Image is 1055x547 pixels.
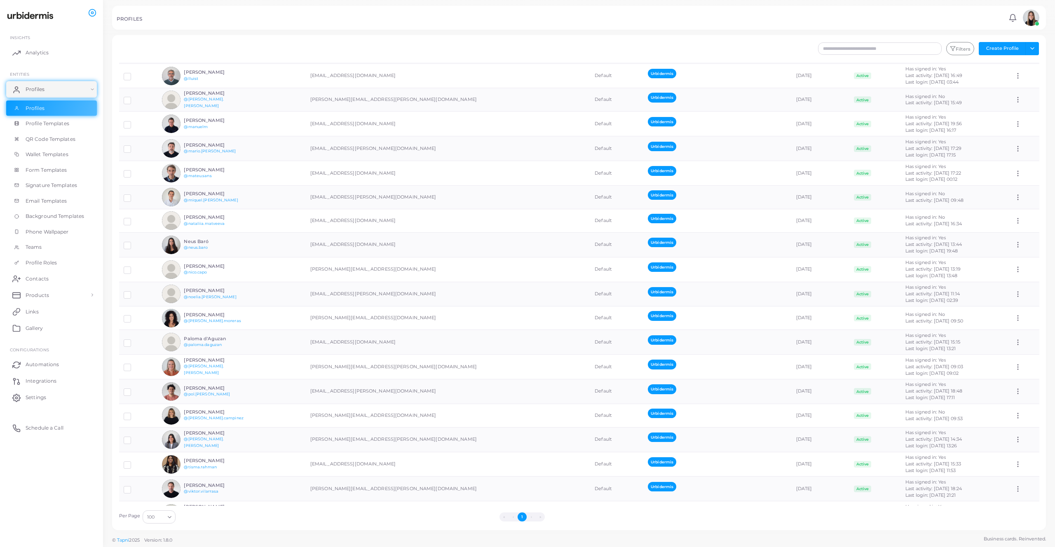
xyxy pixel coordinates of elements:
[10,347,49,352] span: Configurations
[854,145,871,152] span: Active
[590,379,643,404] td: Default
[162,164,181,182] img: avatar
[905,468,956,473] span: Last login: [DATE] 11:53
[854,486,871,492] span: Active
[26,182,77,189] span: Signature Templates
[648,360,676,369] span: Urbidermis
[590,330,643,355] td: Default
[306,185,590,209] td: [EMAIL_ADDRESS][PERSON_NAME][DOMAIN_NAME]
[905,370,959,376] span: Last login: [DATE] 09:02
[905,284,946,290] span: Has signed in: Yes
[905,443,957,449] span: Last login: [DATE] 13:26
[792,257,849,282] td: [DATE]
[6,81,97,98] a: Profiles
[590,112,643,136] td: Default
[792,330,849,355] td: [DATE]
[184,295,236,299] a: @noelia.[PERSON_NAME]
[306,306,590,330] td: [PERSON_NAME][EMAIL_ADDRESS][DOMAIN_NAME]
[792,232,849,257] td: [DATE]
[306,355,590,379] td: [PERSON_NAME][EMAIL_ADDRESS][PERSON_NAME][DOMAIN_NAME]
[1020,9,1041,26] a: avatar
[184,489,218,493] a: @viktor.vilarrasa
[162,67,181,85] img: avatar
[905,79,959,85] span: Last login: [DATE] 03:44
[6,116,97,131] a: Profile Templates
[162,211,181,230] img: avatar
[792,185,849,209] td: [DATE]
[6,303,97,320] a: Links
[184,336,244,341] h6: Paloma d'Aguzan
[117,16,142,22] h5: PROFILES
[590,306,643,330] td: Default
[590,185,643,209] td: Default
[905,266,961,272] span: Last activity: [DATE] 13:19
[26,308,39,316] span: Links
[26,424,63,432] span: Schedule a Call
[10,35,30,40] span: INSIGHTS
[905,100,962,105] span: Last activity: [DATE] 15:49
[162,358,181,376] img: avatar
[26,213,84,220] span: Background Templates
[6,270,97,287] a: Contacts
[854,194,871,201] span: Active
[792,379,849,404] td: [DATE]
[26,166,67,174] span: Form Templates
[143,510,176,524] div: Search for option
[854,291,871,297] span: Active
[648,190,676,200] span: Urbidermis
[184,149,236,153] a: @mario.[PERSON_NAME]
[905,259,946,265] span: Has signed in: Yes
[184,288,244,293] h6: [PERSON_NAME]
[184,239,244,244] h6: Neus Baró
[306,112,590,136] td: [EMAIL_ADDRESS][DOMAIN_NAME]
[905,191,945,196] span: Has signed in: No
[26,325,43,332] span: Gallery
[184,483,244,488] h6: [PERSON_NAME]
[162,139,181,158] img: avatar
[905,241,962,247] span: Last activity: [DATE] 13:44
[6,178,97,193] a: Signature Templates
[162,236,181,254] img: avatar
[792,136,849,161] td: [DATE]
[184,91,244,96] h6: [PERSON_NAME]
[905,197,964,203] span: Last activity: [DATE] 09:48
[905,416,963,421] span: Last activity: [DATE] 09:53
[792,452,849,477] td: [DATE]
[905,479,946,485] span: Has signed in: Yes
[184,504,244,510] h6: [PERSON_NAME]
[854,363,871,370] span: Active
[854,96,871,103] span: Active
[854,339,871,346] span: Active
[792,306,849,330] td: [DATE]
[7,8,53,23] a: logo
[184,97,224,108] a: @[PERSON_NAME].[PERSON_NAME]
[648,482,676,491] span: Urbidermis
[26,120,69,127] span: Profile Templates
[6,356,97,373] a: Automations
[905,145,961,151] span: Last activity: [DATE] 17:29
[984,535,1046,542] span: Business cards. Reinvented.
[590,404,643,427] td: Default
[184,358,244,363] h6: [PERSON_NAME]
[905,436,962,442] span: Last activity: [DATE] 14:34
[306,452,590,477] td: [EMAIL_ADDRESS][DOMAIN_NAME]
[648,384,676,394] span: Urbidermis
[112,537,172,544] span: ©
[6,420,97,436] a: Schedule a Call
[648,117,676,126] span: Urbidermis
[905,235,946,241] span: Has signed in: Yes
[648,69,676,78] span: Urbidermis
[306,501,590,526] td: [PERSON_NAME][EMAIL_ADDRESS][PERSON_NAME][DOMAIN_NAME]
[905,339,960,345] span: Last activity: [DATE] 15:15
[905,152,956,158] span: Last login: [DATE] 17:15
[184,312,244,318] h6: [PERSON_NAME]
[184,198,238,202] a: @miquel.[PERSON_NAME]
[26,377,56,385] span: Integrations
[6,287,97,303] a: Products
[119,513,141,519] label: Per Page
[162,115,181,133] img: avatar
[648,262,676,272] span: Urbidermis
[905,164,946,169] span: Has signed in: Yes
[306,63,590,88] td: [EMAIL_ADDRESS][DOMAIN_NAME]
[26,394,46,401] span: Settings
